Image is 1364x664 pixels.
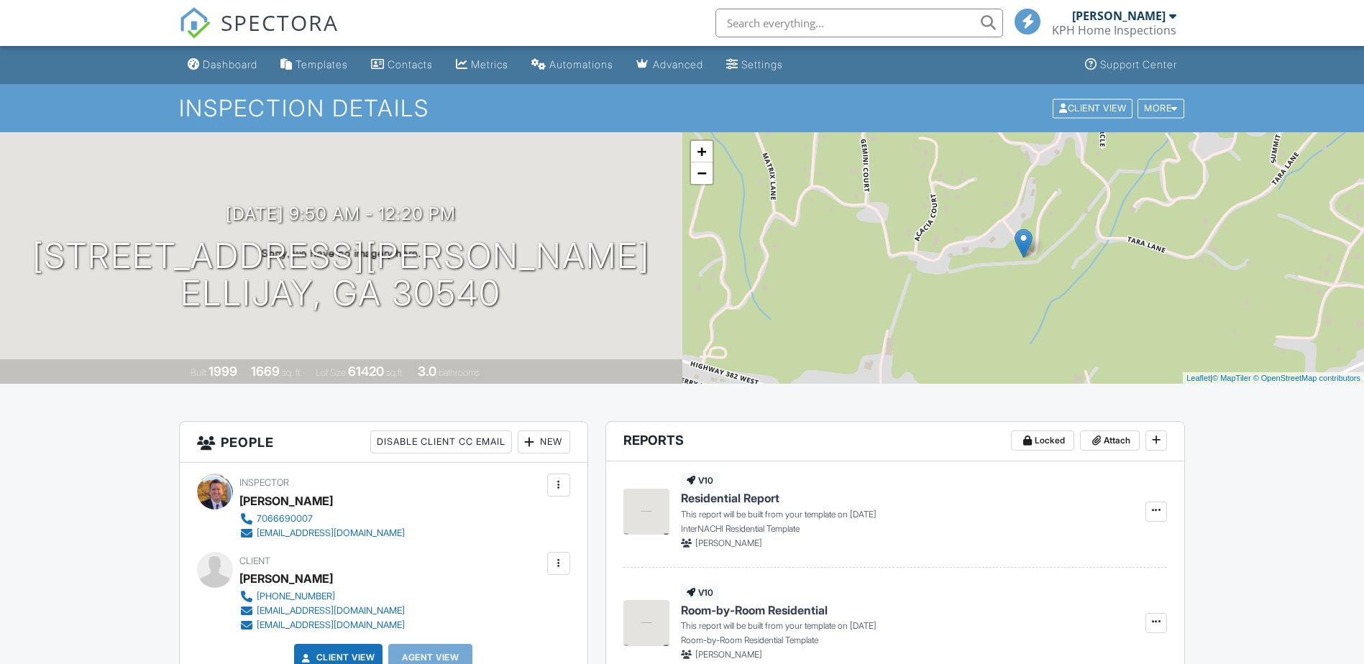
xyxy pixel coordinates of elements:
div: [PERSON_NAME] [239,490,333,512]
div: [PERSON_NAME] [239,568,333,589]
div: More [1138,98,1184,118]
a: Metrics [450,52,514,78]
div: 1999 [209,364,237,379]
div: Contacts [388,58,433,70]
div: Support Center [1100,58,1177,70]
a: [PHONE_NUMBER] [239,589,405,604]
a: Zoom out [691,162,713,184]
span: SPECTORA [221,7,339,37]
a: Settings [720,52,789,78]
h1: [STREET_ADDRESS][PERSON_NAME] Ellijay, Ga 30540 [32,237,650,313]
div: 1669 [251,364,280,379]
span: Inspector [239,477,289,488]
a: © MapTiler [1212,374,1251,382]
div: [EMAIL_ADDRESS][DOMAIN_NAME] [257,619,405,631]
img: The Best Home Inspection Software - Spectora [179,7,211,39]
div: [EMAIL_ADDRESS][DOMAIN_NAME] [257,605,405,617]
a: Dashboard [182,52,263,78]
h1: Inspection Details [179,96,1186,121]
div: Metrics [471,58,508,70]
h3: [DATE] 9:50 am - 12:20 pm [226,204,456,223]
span: Lot Size [316,367,346,378]
input: Search everything... [715,9,1003,37]
div: [EMAIL_ADDRESS][DOMAIN_NAME] [257,527,405,539]
span: bathrooms [439,367,480,378]
span: Client [239,555,270,566]
div: 3.0 [418,364,436,379]
a: SPECTORA [179,19,339,50]
a: [EMAIL_ADDRESS][DOMAIN_NAME] [239,604,405,618]
span: Built [191,367,206,378]
a: [EMAIL_ADDRESS][DOMAIN_NAME] [239,526,405,540]
div: 61420 [348,364,384,379]
div: KPH Home Inspections [1052,23,1176,37]
div: [PERSON_NAME] [1072,9,1166,23]
a: Zoom in [691,141,713,162]
div: | [1183,372,1364,384]
div: Templates [296,58,348,70]
a: Client View [1051,102,1136,113]
a: Automations (Basic) [526,52,619,78]
a: 7066690007 [239,512,405,526]
div: Disable Client CC Email [370,430,512,453]
a: © OpenStreetMap contributors [1253,374,1360,382]
a: Advanced [631,52,709,78]
a: Leaflet [1186,374,1210,382]
span: sq. ft. [282,367,302,378]
div: Advanced [653,58,703,70]
div: Dashboard [203,58,257,70]
div: 7066690007 [257,513,313,525]
a: Contacts [365,52,439,78]
span: sq.ft. [386,367,404,378]
div: Settings [741,58,783,70]
div: Client View [1053,98,1132,118]
a: [EMAIL_ADDRESS][DOMAIN_NAME] [239,618,405,632]
div: New [518,430,570,453]
div: [PHONE_NUMBER] [257,591,335,602]
div: Automations [549,58,613,70]
a: Templates [275,52,354,78]
h3: People [180,422,587,463]
a: Support Center [1079,52,1183,78]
